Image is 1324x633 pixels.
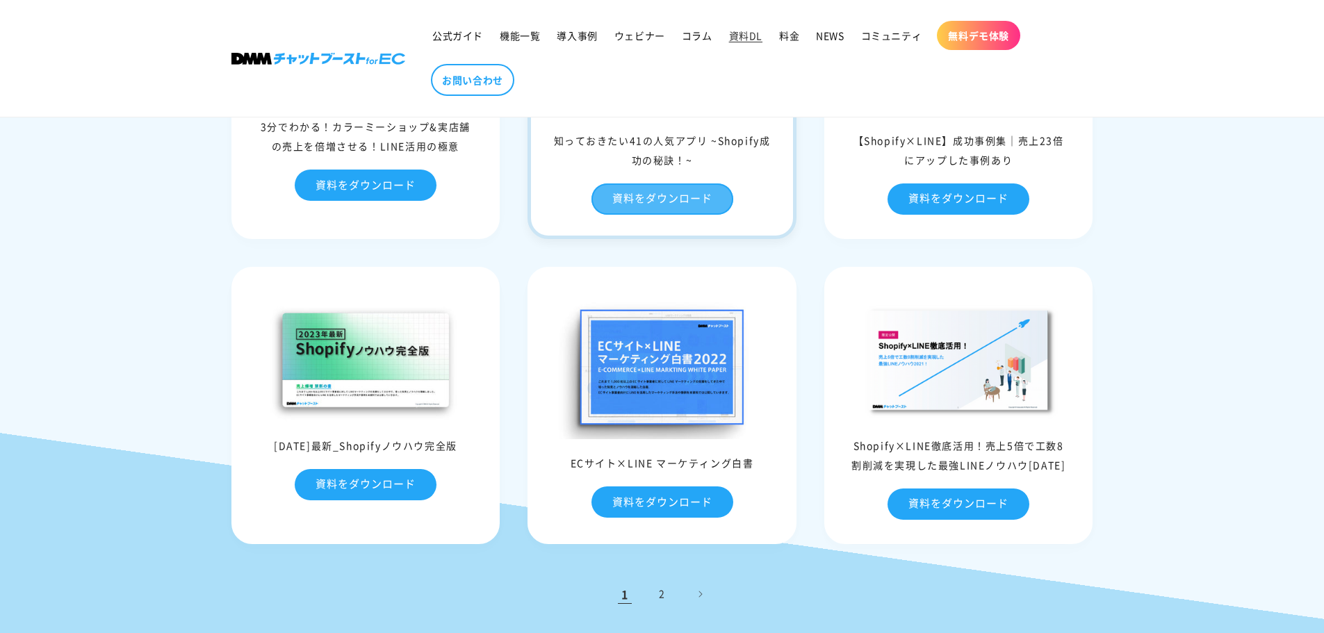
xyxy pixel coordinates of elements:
[557,29,597,42] span: 導入事例
[948,29,1009,42] span: 無料デモ体験
[531,131,793,170] div: 知っておきたい41の人気アプリ ~Shopify成功の秘訣！~
[888,183,1029,215] a: 資料をダウンロード
[548,21,605,50] a: 導入事例
[685,579,715,609] a: 次のページ
[888,488,1029,520] a: 資料をダウンロード
[779,29,799,42] span: 料金
[235,436,497,455] div: [DATE]最新_Shopifyノウハウ完全版
[647,579,678,609] a: 2ページ
[610,579,640,609] span: 1ページ
[591,486,733,518] a: 資料をダウンロード
[721,21,771,50] a: 資料DL
[295,170,436,201] a: 資料をダウンロード
[771,21,808,50] a: 料金
[491,21,548,50] a: 機能一覧
[828,436,1090,475] div: Shopify×LINE徹底活用！売上5倍で工数8割削減を実現した最強LINEノウハウ[DATE]
[606,21,673,50] a: ウェビナー
[424,21,491,50] a: 公式ガイド
[531,453,793,472] div: ECサイト×LINE マーケティング白書
[682,29,712,42] span: コラム
[937,21,1020,50] a: 無料デモ体験
[828,131,1090,170] div: 【Shopify×LINE】成功事例集｜売上23倍にアップした事例あり
[673,21,721,50] a: コラム
[235,117,497,156] div: 3分でわかる！カラーミーショップ&実店舗の売上を倍増させる！LINE活用の極意
[614,29,665,42] span: ウェビナー
[295,469,436,500] a: 資料をダウンロード
[591,183,733,215] a: 資料をダウンロード
[853,21,931,50] a: コミュニティ
[816,29,844,42] span: NEWS
[729,29,762,42] span: 資料DL
[231,579,1093,609] nav: ページネーション
[808,21,852,50] a: NEWS
[431,64,514,96] a: お問い合わせ
[861,29,922,42] span: コミュニティ
[442,74,503,86] span: お問い合わせ
[231,53,405,65] img: 株式会社DMM Boost
[432,29,483,42] span: 公式ガイド
[500,29,540,42] span: 機能一覧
